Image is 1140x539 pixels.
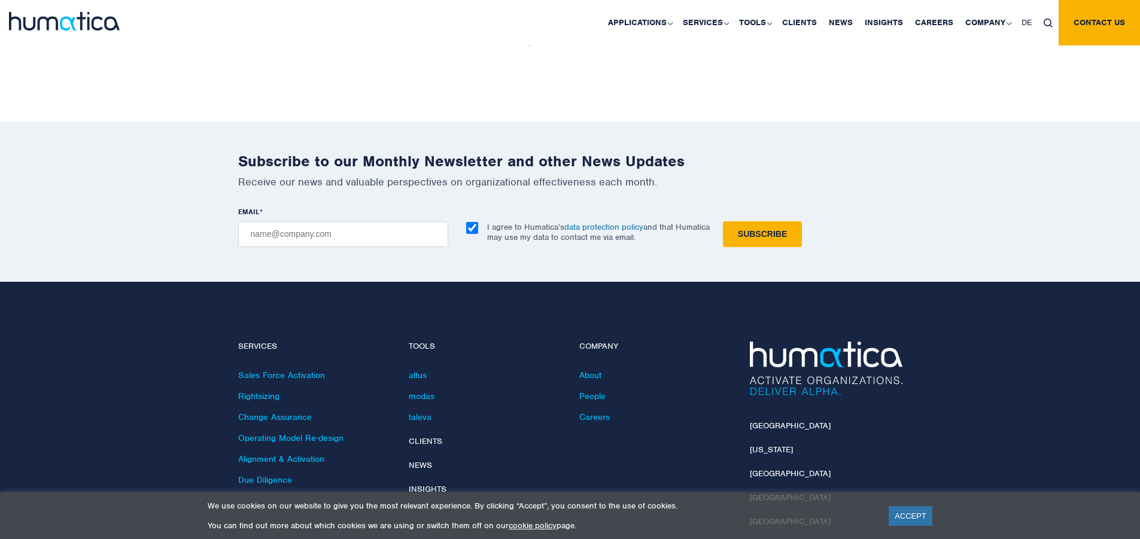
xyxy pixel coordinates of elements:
[208,501,874,511] p: We use cookies on our website to give you the most relevant experience. By clicking “Accept”, you...
[409,412,431,422] a: taleva
[238,370,325,380] a: Sales Force Activation
[238,433,343,443] a: Operating Model Re-design
[238,207,260,217] span: EMAIL
[238,391,279,401] a: Rightsizing
[487,222,710,242] p: I agree to Humatica’s and that Humatica may use my data to contact me via email.
[9,12,120,31] img: logo
[750,342,902,395] img: Humatica
[409,391,434,401] a: modas
[238,152,902,170] h2: Subscribe to our Monthly Newsletter and other News Updates
[208,520,874,531] p: You can find out more about which cookies we are using or switch them off on our page.
[723,221,802,247] input: Subscribe
[409,370,427,380] a: altus
[238,342,391,352] h4: Services
[409,460,432,470] a: News
[889,506,932,526] a: ACCEPT
[409,484,446,494] a: Insights
[1044,19,1053,28] img: search_icon
[238,175,902,188] p: Receive our news and valuable perspectives on organizational effectiveness each month.
[750,468,831,479] a: [GEOGRAPHIC_DATA]
[238,474,292,485] a: Due Diligence
[579,370,601,380] a: About
[1022,17,1032,28] span: DE
[238,221,448,247] input: name@company.com
[579,391,606,401] a: People
[466,222,478,234] input: I agree to Humatica’sdata protection policyand that Humatica may use my data to contact me via em...
[238,453,324,464] a: Alignment & Activation
[409,436,442,446] a: Clients
[509,520,557,531] a: cookie policy
[409,342,561,352] h4: Tools
[579,342,732,352] h4: Company
[238,412,312,422] a: Change Assurance
[564,222,643,232] a: data protection policy
[750,421,831,431] a: [GEOGRAPHIC_DATA]
[750,444,793,455] a: [US_STATE]
[579,412,610,422] a: Careers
